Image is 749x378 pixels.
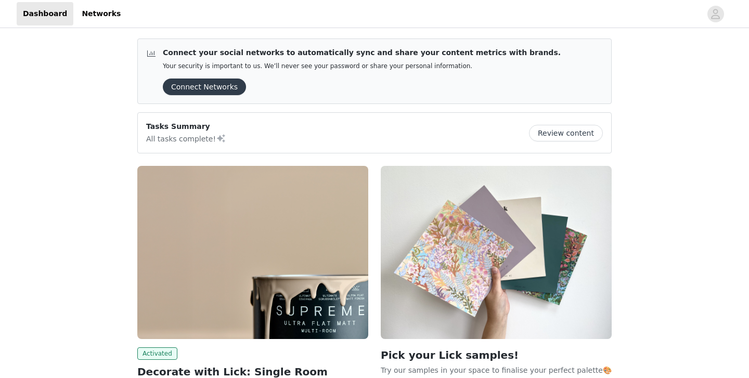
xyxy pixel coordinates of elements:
button: Connect Networks [163,79,246,95]
span: Activated [137,347,177,360]
button: Review content [529,125,603,141]
img: Lick [137,166,368,339]
p: Your security is important to us. We’ll never see your password or share your personal information. [163,62,561,70]
p: Try our samples in your space to finalise your perfect palette🎨 [381,365,612,376]
a: Networks [75,2,127,25]
p: Tasks Summary [146,121,226,132]
a: Dashboard [17,2,73,25]
img: Lick [381,166,612,339]
p: Connect your social networks to automatically sync and share your content metrics with brands. [163,47,561,58]
p: All tasks complete! [146,132,226,145]
h2: Pick your Lick samples! [381,347,612,363]
div: avatar [711,6,720,22]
